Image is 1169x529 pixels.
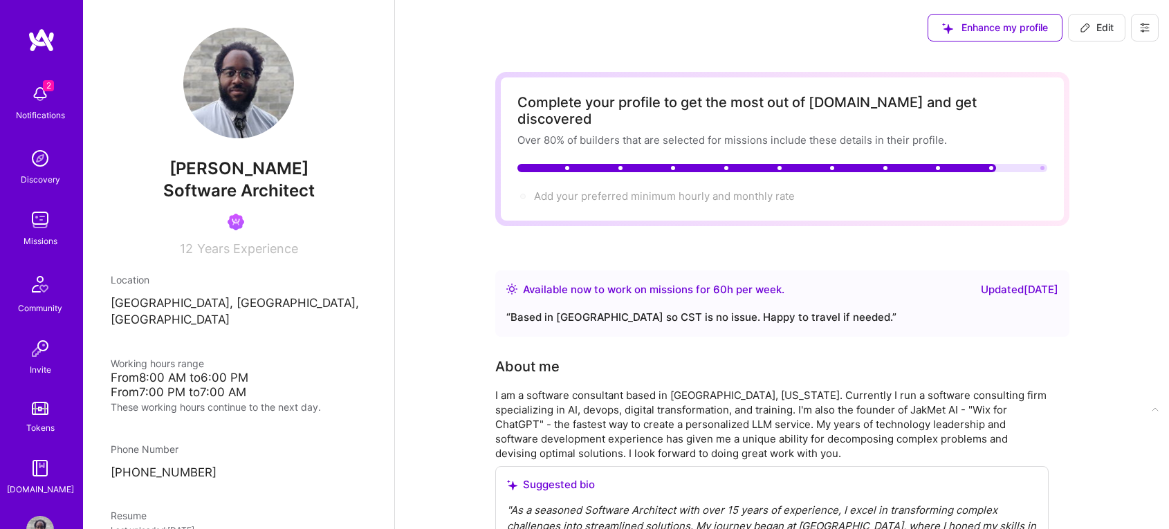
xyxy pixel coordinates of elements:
[506,309,1058,326] div: “ Based in [GEOGRAPHIC_DATA] so CST is no issue. Happy to travel if needed. ”
[495,356,560,377] div: About me
[507,480,517,490] i: icon SuggestedTeams
[7,482,74,496] div: [DOMAIN_NAME]
[928,14,1062,41] button: Enhance my profile
[111,272,367,287] div: Location
[534,189,795,203] span: Add your preferred minimum hourly and monthly rate
[981,281,1058,298] div: Updated [DATE]
[111,400,367,414] div: These working hours continue to the next day.
[180,241,193,256] span: 12
[16,108,65,122] div: Notifications
[111,158,367,179] span: [PERSON_NAME]
[183,28,294,138] img: User Avatar
[517,133,1047,147] div: Over 80% of builders that are selected for missions include these details in their profile.
[517,94,1047,127] div: Complete your profile to get the most out of [DOMAIN_NAME] and get discovered
[111,385,367,400] div: From 7:00 PM to 7:00 AM
[18,301,62,315] div: Community
[523,281,784,298] div: Available now to work on missions for h per week .
[1080,21,1114,35] span: Edit
[43,80,54,91] span: 2
[495,388,1049,461] div: I am a software consultant based in [GEOGRAPHIC_DATA], [US_STATE]. Currently I run a software con...
[197,241,298,256] span: Years Experience
[111,371,367,385] div: From 8:00 AM to 6:00 PM
[506,284,517,295] img: Availability
[111,358,204,369] span: Working hours range
[942,23,953,34] i: icon SuggestedTeams
[26,145,54,172] img: discovery
[28,28,55,53] img: logo
[32,402,48,415] img: tokens
[1068,14,1125,41] button: Edit
[26,80,54,108] img: bell
[111,510,147,521] span: Resume
[26,335,54,362] img: Invite
[26,206,54,234] img: teamwork
[228,214,244,230] img: Been on Mission
[163,180,315,201] span: Software Architect
[942,21,1048,35] span: Enhance my profile
[24,268,57,301] img: Community
[111,295,367,328] p: [GEOGRAPHIC_DATA], [GEOGRAPHIC_DATA], [GEOGRAPHIC_DATA]
[26,454,54,482] img: guide book
[24,234,57,248] div: Missions
[30,362,51,377] div: Invite
[21,172,60,187] div: Discovery
[111,443,178,455] span: Phone Number
[26,420,55,435] div: Tokens
[713,283,727,296] span: 60
[111,465,367,481] p: [PHONE_NUMBER]
[507,478,1037,492] div: Suggested bio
